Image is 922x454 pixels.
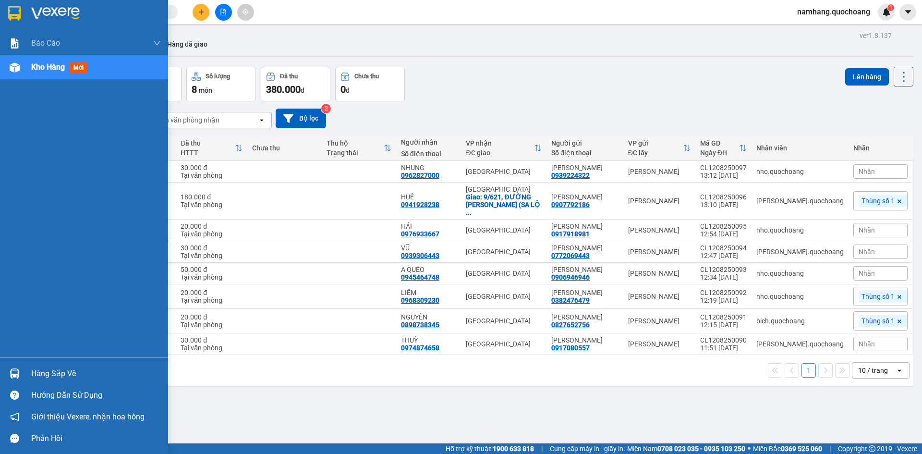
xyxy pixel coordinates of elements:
button: caret-down [899,4,916,21]
div: [GEOGRAPHIC_DATA] [466,185,542,193]
div: 0382476479 [551,296,590,304]
th: Toggle SortBy [695,135,752,161]
div: 0962827000 [401,172,439,179]
div: 13:12 [DATE] [700,172,747,179]
div: HTTT [181,149,235,157]
sup: 1 [887,4,894,11]
span: Hỗ trợ kỹ thuật: [446,443,534,454]
div: 0945464748 [401,273,439,281]
div: 20.000 đ [181,289,243,296]
div: 13:10 [DATE] [700,201,747,209]
img: solution-icon [10,38,20,49]
span: đ [301,86,304,94]
div: CL1208250091 [700,313,747,321]
div: 12:47 [DATE] [700,252,747,259]
div: LÊ NGỌC TRINH [551,313,619,321]
div: NGUYỄN THỊ TỐ UYÊN [551,193,619,201]
div: Mã GD [700,139,739,147]
div: CL1208250097 [700,164,747,172]
span: aim [242,9,249,15]
span: notification [10,412,19,421]
div: Số điện thoại [401,150,457,158]
div: [GEOGRAPHIC_DATA] [466,340,542,348]
img: logo-vxr [8,6,21,21]
div: [PERSON_NAME] [628,270,691,277]
div: Nhân viên [756,144,844,152]
div: [PERSON_NAME] [628,248,691,256]
div: Đã thu [280,73,298,80]
div: Số lượng [206,73,230,80]
div: 30.000 đ [181,336,243,344]
div: 20.000 đ [181,222,243,230]
div: ĐC lấy [628,149,683,157]
div: 0939306443 [401,252,439,259]
img: warehouse-icon [10,62,20,73]
div: NGUYÊN [401,313,457,321]
div: 0941928238 [401,201,439,209]
div: Chưa thu [354,73,379,80]
div: NGUYỄN ĐÌNH MÃI [551,289,619,296]
div: Người gửi [551,139,619,147]
div: tim.quochoang [756,340,844,348]
span: Miền Nam [627,443,745,454]
div: ver 1.8.137 [860,30,892,41]
span: | [829,443,831,454]
span: question-circle [10,391,19,400]
button: Hàng đã giao [159,33,215,56]
button: Lên hàng [845,68,889,86]
div: Trạng thái [327,149,384,157]
span: 0 [340,84,346,95]
button: Số lượng8món [186,67,256,101]
div: 12:15 [DATE] [700,321,747,329]
span: ⚪️ [748,447,751,451]
div: 0772069443 [551,252,590,259]
span: Nhãn [859,168,875,175]
span: Báo cáo [31,37,60,49]
div: Nhãn [853,144,908,152]
div: 0898738345 [401,321,439,329]
span: message [10,434,19,443]
span: Nhãn [859,226,875,234]
div: CL1208250092 [700,289,747,296]
div: tim.quochoang [756,197,844,205]
button: 1 [801,363,816,378]
div: 0907792186 [551,201,590,209]
div: 12:19 [DATE] [700,296,747,304]
div: VP gửi [628,139,683,147]
span: Thùng số 1 [861,292,895,301]
div: [PERSON_NAME] [628,317,691,325]
span: down [153,39,161,47]
th: Toggle SortBy [176,135,247,161]
button: plus [193,4,209,21]
span: file-add [220,9,227,15]
span: ... [466,209,472,216]
img: warehouse-icon [10,368,20,379]
span: Thùng số 1 [861,317,895,325]
div: [GEOGRAPHIC_DATA] [466,270,542,277]
div: CL1208250096 [700,193,747,201]
div: 0906946946 [551,273,590,281]
div: 0974874658 [401,344,439,352]
div: NGUYỄN THỊ KIM HOA [551,164,619,172]
div: [PERSON_NAME] [628,293,691,300]
span: Giới thiệu Vexere, nhận hoa hồng [31,411,145,423]
span: caret-down [904,8,912,16]
button: Chưa thu0đ [335,67,405,101]
div: CL1208250090 [700,336,747,344]
div: Phản hồi [31,431,161,446]
th: Toggle SortBy [461,135,546,161]
div: THUỲ [401,336,457,344]
div: bich.quochoang [756,317,844,325]
div: 0939224322 [551,172,590,179]
div: [PERSON_NAME] [628,340,691,348]
div: Tại văn phòng [181,296,243,304]
strong: 1900 633 818 [493,445,534,453]
div: A QUÉO [401,266,457,273]
div: [GEOGRAPHIC_DATA] [466,248,542,256]
div: 20.000 đ [181,313,243,321]
div: Giao: 9/621, ĐƯỜNG VÕ NGUYÊN GIÁP (SA LỘ HÀ NỘI CŨ)P LINH TRUNG THỦ ĐỨC [466,193,542,216]
div: Số điện thoại [551,149,619,157]
div: HUẾ [401,193,457,201]
span: mới [70,62,87,73]
strong: 0708 023 035 - 0935 103 250 [657,445,745,453]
